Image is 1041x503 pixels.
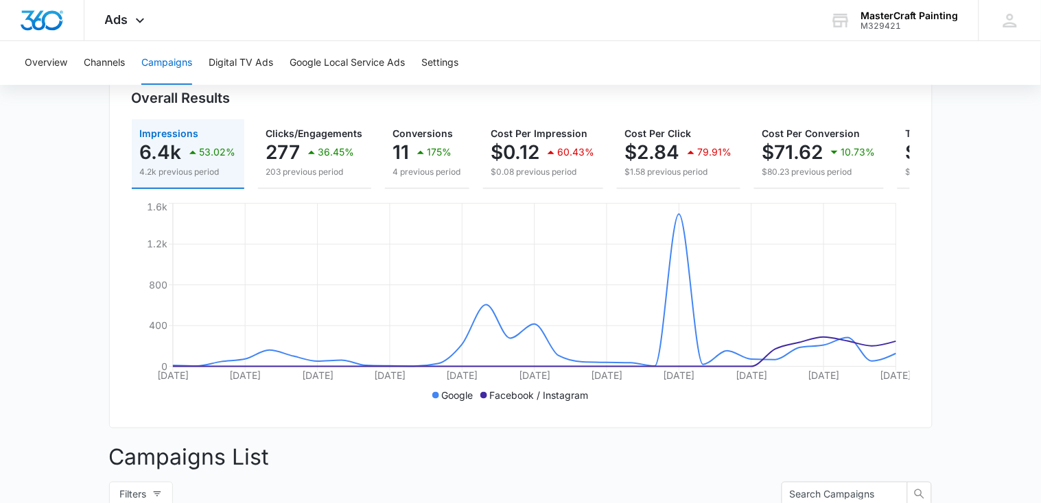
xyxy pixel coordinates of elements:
[120,487,147,502] span: Filters
[906,141,981,163] p: $787.86
[141,41,192,85] button: Campaigns
[209,41,273,85] button: Digital TV Ads
[491,141,540,163] p: $0.12
[157,369,189,381] tspan: [DATE]
[625,127,692,139] span: Cost Per Click
[861,10,959,21] div: account name
[149,319,167,331] tspan: 400
[109,441,933,474] p: Campaigns List
[149,279,167,291] tspan: 800
[446,369,478,381] tspan: [DATE]
[790,487,889,502] input: Search Campaigns
[132,88,231,108] h3: Overall Results
[421,41,458,85] button: Settings
[147,238,167,249] tspan: 1.2k
[266,127,363,139] span: Clicks/Engagements
[318,147,355,157] p: 36.45%
[906,127,962,139] span: Total Spend
[147,201,167,212] tspan: 1.6k
[200,147,236,157] p: 53.02%
[490,388,589,402] p: Facebook / Instagram
[762,166,876,178] p: $80.23 previous period
[161,360,167,372] tspan: 0
[105,12,128,27] span: Ads
[762,127,861,139] span: Cost Per Conversion
[428,147,452,157] p: 175%
[762,141,823,163] p: $71.62
[140,141,182,163] p: 6.4k
[442,388,473,402] p: Google
[25,41,67,85] button: Overview
[84,41,125,85] button: Channels
[140,166,236,178] p: 4.2k previous period
[591,369,622,381] tspan: [DATE]
[906,166,1039,178] p: $320.93 previous period
[880,369,912,381] tspan: [DATE]
[374,369,406,381] tspan: [DATE]
[908,489,931,500] span: search
[698,147,732,157] p: 79.91%
[841,147,876,157] p: 10.73%
[393,166,461,178] p: 4 previous period
[625,141,680,163] p: $2.84
[393,141,410,163] p: 11
[736,369,767,381] tspan: [DATE]
[229,369,261,381] tspan: [DATE]
[861,21,959,31] div: account id
[625,166,732,178] p: $1.58 previous period
[808,369,839,381] tspan: [DATE]
[266,141,301,163] p: 277
[140,127,199,139] span: Impressions
[519,369,550,381] tspan: [DATE]
[491,166,595,178] p: $0.08 previous period
[301,369,333,381] tspan: [DATE]
[558,147,595,157] p: 60.43%
[290,41,405,85] button: Google Local Service Ads
[393,127,454,139] span: Conversions
[491,127,588,139] span: Cost Per Impression
[663,369,694,381] tspan: [DATE]
[266,166,363,178] p: 203 previous period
